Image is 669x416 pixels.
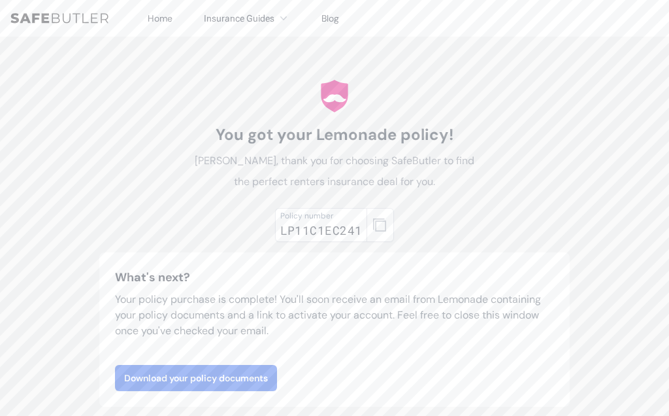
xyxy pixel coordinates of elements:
div: Policy number [280,211,363,221]
h3: What's next? [115,268,554,286]
p: Your policy purchase is complete! You'll soon receive an email from Lemonade containing your poli... [115,292,554,339]
a: Download your policy documents [115,365,277,391]
a: Blog [321,12,339,24]
a: Home [148,12,172,24]
button: Insurance Guides [204,10,290,26]
div: LP11C1EC241 [280,221,363,239]
p: [PERSON_NAME], thank you for choosing SafeButler to find the perfect renters insurance deal for you. [188,150,481,192]
h1: You got your Lemonade policy! [188,124,481,145]
img: SafeButler Text Logo [10,13,108,24]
